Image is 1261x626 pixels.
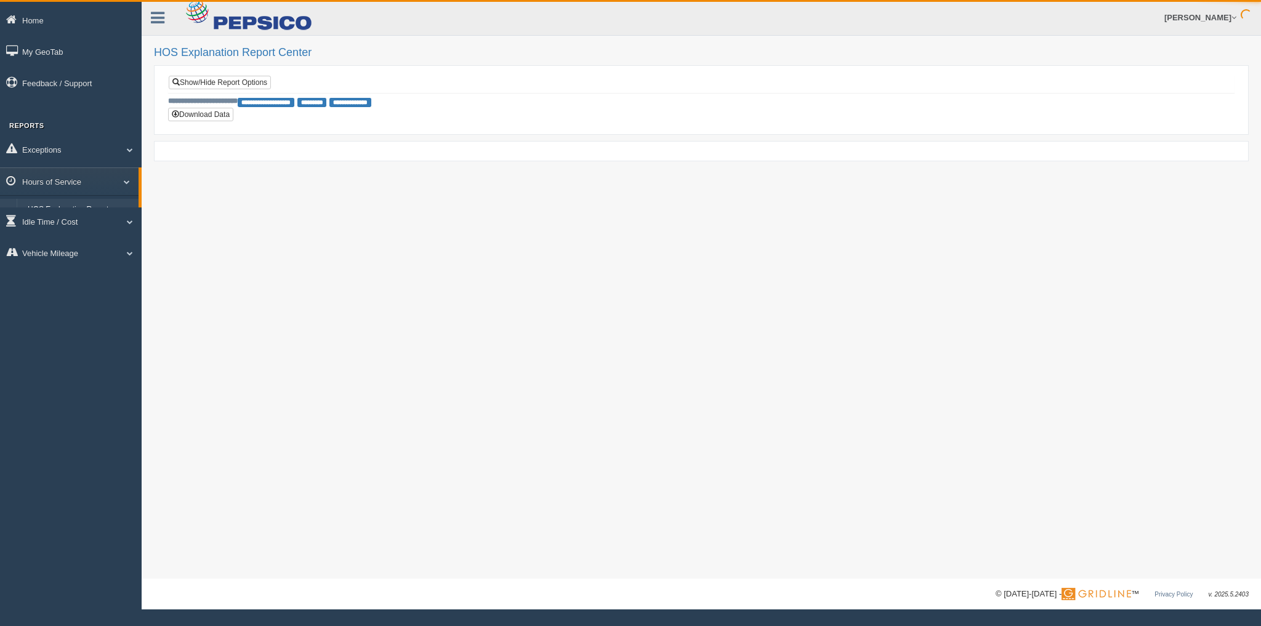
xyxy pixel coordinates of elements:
[22,199,139,221] a: HOS Explanation Reports
[1062,588,1131,600] img: Gridline
[168,108,233,121] button: Download Data
[1154,591,1193,598] a: Privacy Policy
[996,588,1249,601] div: © [DATE]-[DATE] - ™
[154,47,1249,59] h2: HOS Explanation Report Center
[1209,591,1249,598] span: v. 2025.5.2403
[169,76,271,89] a: Show/Hide Report Options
